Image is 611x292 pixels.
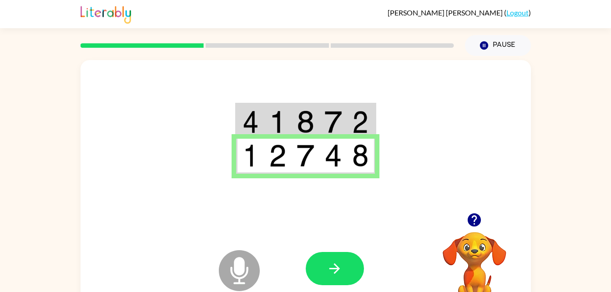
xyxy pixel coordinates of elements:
img: 8 [352,144,369,167]
img: 1 [269,111,286,133]
img: 8 [297,111,314,133]
img: 2 [269,144,286,167]
img: 1 [242,144,259,167]
img: 4 [242,111,259,133]
a: Logout [506,8,529,17]
span: [PERSON_NAME] [PERSON_NAME] [388,8,504,17]
img: 7 [297,144,314,167]
img: Literably [81,4,131,24]
div: ( ) [388,8,531,17]
img: 4 [324,144,342,167]
img: 7 [324,111,342,133]
img: 2 [352,111,369,133]
button: Pause [465,35,531,56]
